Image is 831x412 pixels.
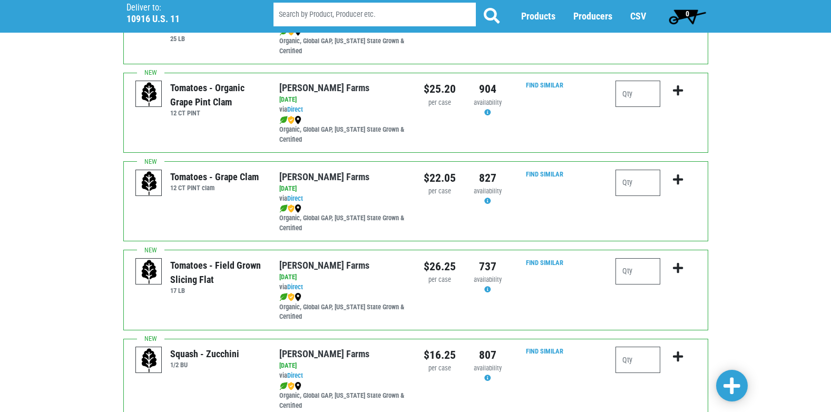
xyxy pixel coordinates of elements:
[664,6,711,27] a: 0
[686,9,689,18] span: 0
[126,13,247,25] h5: 10916 U.S. 11
[287,194,303,202] a: Direct
[273,3,476,27] input: Search by Product, Producer etc.
[526,170,563,178] a: Find Similar
[288,293,295,301] img: safety-e55c860ca8c00a9c171001a62a92dabd.png
[287,371,303,379] a: Direct
[279,204,288,213] img: leaf-e5c59151409436ccce96b2ca1b28e03c.png
[279,194,407,204] div: via
[526,347,563,355] a: Find Similar
[136,170,162,197] img: placeholder-variety-43d6402dacf2d531de610a020419775a.svg
[136,347,162,374] img: placeholder-variety-43d6402dacf2d531de610a020419775a.svg
[279,381,407,411] div: Organic, Global GAP, [US_STATE] State Grown & Certified
[279,203,407,233] div: Organic, Global GAP, [US_STATE] State Grown & Certified
[615,81,660,107] input: Qty
[288,382,295,390] img: safety-e55c860ca8c00a9c171001a62a92dabd.png
[526,259,563,267] a: Find Similar
[279,282,407,292] div: via
[170,347,239,361] div: Squash - Zucchini
[526,81,563,89] a: Find Similar
[295,116,301,124] img: map_marker-0e94453035b3232a4d21701695807de9.png
[424,364,456,374] div: per case
[472,170,504,187] div: 827
[474,364,502,372] span: availability
[279,95,407,105] div: [DATE]
[424,81,456,97] div: $25.20
[279,292,407,322] div: Organic, Global GAP, [US_STATE] State Grown & Certified
[424,98,456,108] div: per case
[474,276,502,283] span: availability
[136,259,162,285] img: placeholder-variety-43d6402dacf2d531de610a020419775a.svg
[615,347,660,373] input: Qty
[170,258,263,287] div: Tomatoes - Field Grown Slicing Flat
[170,109,263,117] h6: 12 CT PINT
[170,170,259,184] div: Tomatoes - Grape Clam
[279,26,407,56] div: Organic, Global GAP, [US_STATE] State Grown & Certified
[279,272,407,282] div: [DATE]
[521,11,555,22] a: Products
[288,204,295,213] img: safety-e55c860ca8c00a9c171001a62a92dabd.png
[472,258,504,275] div: 737
[615,258,660,285] input: Qty
[279,171,369,182] a: [PERSON_NAME] Farms
[424,275,456,285] div: per case
[295,382,301,390] img: map_marker-0e94453035b3232a4d21701695807de9.png
[295,293,301,301] img: map_marker-0e94453035b3232a4d21701695807de9.png
[615,170,660,196] input: Qty
[279,116,288,124] img: leaf-e5c59151409436ccce96b2ca1b28e03c.png
[287,283,303,291] a: Direct
[279,293,288,301] img: leaf-e5c59151409436ccce96b2ca1b28e03c.png
[279,105,407,115] div: via
[170,184,259,192] h6: 12 CT PINT clam
[279,371,407,381] div: via
[170,287,263,295] h6: 17 LB
[279,184,407,194] div: [DATE]
[630,11,646,22] a: CSV
[288,116,295,124] img: safety-e55c860ca8c00a9c171001a62a92dabd.png
[472,347,504,364] div: 807
[279,115,407,145] div: Organic, Global GAP, [US_STATE] State Grown & Certified
[424,187,456,197] div: per case
[279,348,369,359] a: [PERSON_NAME] Farms
[573,11,612,22] a: Producers
[287,105,303,113] a: Direct
[474,99,502,106] span: availability
[170,81,263,109] div: Tomatoes - Organic Grape Pint Clam
[295,204,301,213] img: map_marker-0e94453035b3232a4d21701695807de9.png
[472,81,504,97] div: 904
[170,35,263,43] h6: 25 LB
[424,170,456,187] div: $22.05
[279,260,369,271] a: [PERSON_NAME] Farms
[279,361,407,371] div: [DATE]
[279,82,369,93] a: [PERSON_NAME] Farms
[474,187,502,195] span: availability
[279,382,288,390] img: leaf-e5c59151409436ccce96b2ca1b28e03c.png
[136,81,162,107] img: placeholder-variety-43d6402dacf2d531de610a020419775a.svg
[424,258,456,275] div: $26.25
[170,361,239,369] h6: 1/2 BU
[424,347,456,364] div: $16.25
[126,3,247,13] p: Deliver to:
